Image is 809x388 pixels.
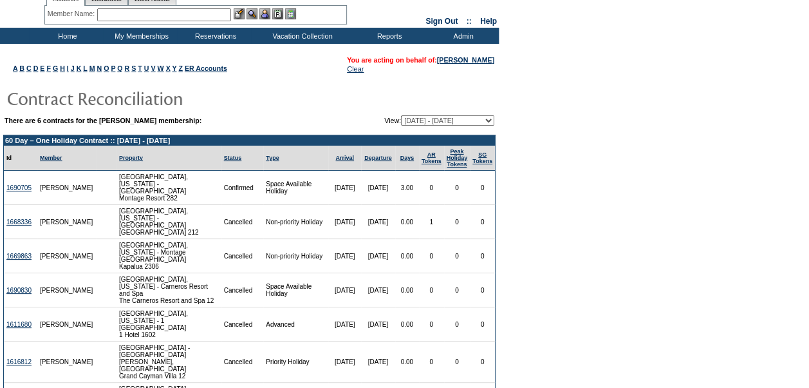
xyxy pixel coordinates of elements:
[48,8,97,19] div: Member Name:
[400,155,414,161] a: Days
[221,273,264,307] td: Cancelled
[419,205,444,239] td: 1
[328,239,360,273] td: [DATE]
[89,64,95,72] a: M
[83,64,87,72] a: L
[447,148,468,168] a: Peak HolidayTokens
[172,64,176,72] a: Y
[351,28,425,44] td: Reports
[221,171,264,205] td: Confirmed
[263,205,328,239] td: Non-priority Holiday
[221,239,264,273] td: Cancelled
[347,65,364,73] a: Clear
[419,171,444,205] td: 0
[53,64,58,72] a: G
[37,342,96,383] td: [PERSON_NAME]
[77,64,82,72] a: K
[285,8,296,19] img: b_calculator.gif
[37,307,96,342] td: [PERSON_NAME]
[37,205,96,239] td: [PERSON_NAME]
[470,307,495,342] td: 0
[328,205,360,239] td: [DATE]
[97,64,102,72] a: N
[117,64,122,72] a: Q
[234,8,245,19] img: b_edit.gif
[60,64,65,72] a: H
[46,64,51,72] a: F
[6,358,32,365] a: 1616812
[26,64,32,72] a: C
[71,64,75,72] a: J
[116,273,221,307] td: [GEOGRAPHIC_DATA], [US_STATE] - Carneros Resort and Spa The Carneros Resort and Spa 12
[419,307,444,342] td: 0
[6,253,32,260] a: 1669863
[37,273,96,307] td: [PERSON_NAME]
[29,28,103,44] td: Home
[361,307,395,342] td: [DATE]
[119,155,143,161] a: Property
[40,64,44,72] a: E
[395,342,419,383] td: 0.00
[67,64,69,72] a: I
[328,171,360,205] td: [DATE]
[158,64,164,72] a: W
[4,135,495,146] td: 60 Day – One Holiday Contract :: [DATE] - [DATE]
[425,17,458,26] a: Sign Out
[444,307,470,342] td: 0
[425,28,499,44] td: Admin
[335,155,354,161] a: Arrival
[116,171,221,205] td: [GEOGRAPHIC_DATA], [US_STATE] - [GEOGRAPHIC_DATA] Montage Resort 282
[361,205,395,239] td: [DATE]
[470,239,495,273] td: 0
[437,56,494,64] a: [PERSON_NAME]
[470,273,495,307] td: 0
[116,307,221,342] td: [GEOGRAPHIC_DATA], [US_STATE] - 1 [GEOGRAPHIC_DATA] 1 Hotel 1602
[6,85,264,111] img: pgTtlContractReconciliation.gif
[444,273,470,307] td: 0
[37,171,96,205] td: [PERSON_NAME]
[116,239,221,273] td: [GEOGRAPHIC_DATA], [US_STATE] - Montage [GEOGRAPHIC_DATA] Kapalua 2306
[104,64,109,72] a: O
[419,239,444,273] td: 0
[111,64,115,72] a: P
[221,205,264,239] td: Cancelled
[361,239,395,273] td: [DATE]
[138,64,142,72] a: T
[263,342,328,383] td: Priority Holiday
[221,307,264,342] td: Cancelled
[395,171,419,205] td: 3.00
[480,17,497,26] a: Help
[444,171,470,205] td: 0
[328,273,360,307] td: [DATE]
[144,64,149,72] a: U
[364,155,392,161] a: Departure
[263,273,328,307] td: Space Available Holiday
[395,205,419,239] td: 0.00
[6,218,32,226] a: 1668336
[361,342,395,383] td: [DATE]
[470,171,495,205] td: 0
[263,239,328,273] td: Non-priority Holiday
[177,28,251,44] td: Reservations
[319,115,494,126] td: View:
[224,155,242,161] a: Status
[33,64,39,72] a: D
[263,171,328,205] td: Space Available Holiday
[470,342,495,383] td: 0
[444,342,470,383] td: 0
[6,184,32,191] a: 1690705
[395,307,419,342] td: 0.00
[13,64,17,72] a: A
[251,28,351,44] td: Vacation Collection
[5,117,201,124] b: There are 6 contracts for the [PERSON_NAME] membership:
[266,155,279,161] a: Type
[221,342,264,383] td: Cancelled
[470,205,495,239] td: 0
[467,17,472,26] span: ::
[178,64,183,72] a: Z
[272,8,283,19] img: Reservations
[419,342,444,383] td: 0
[328,342,360,383] td: [DATE]
[6,321,32,328] a: 1611680
[19,64,24,72] a: B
